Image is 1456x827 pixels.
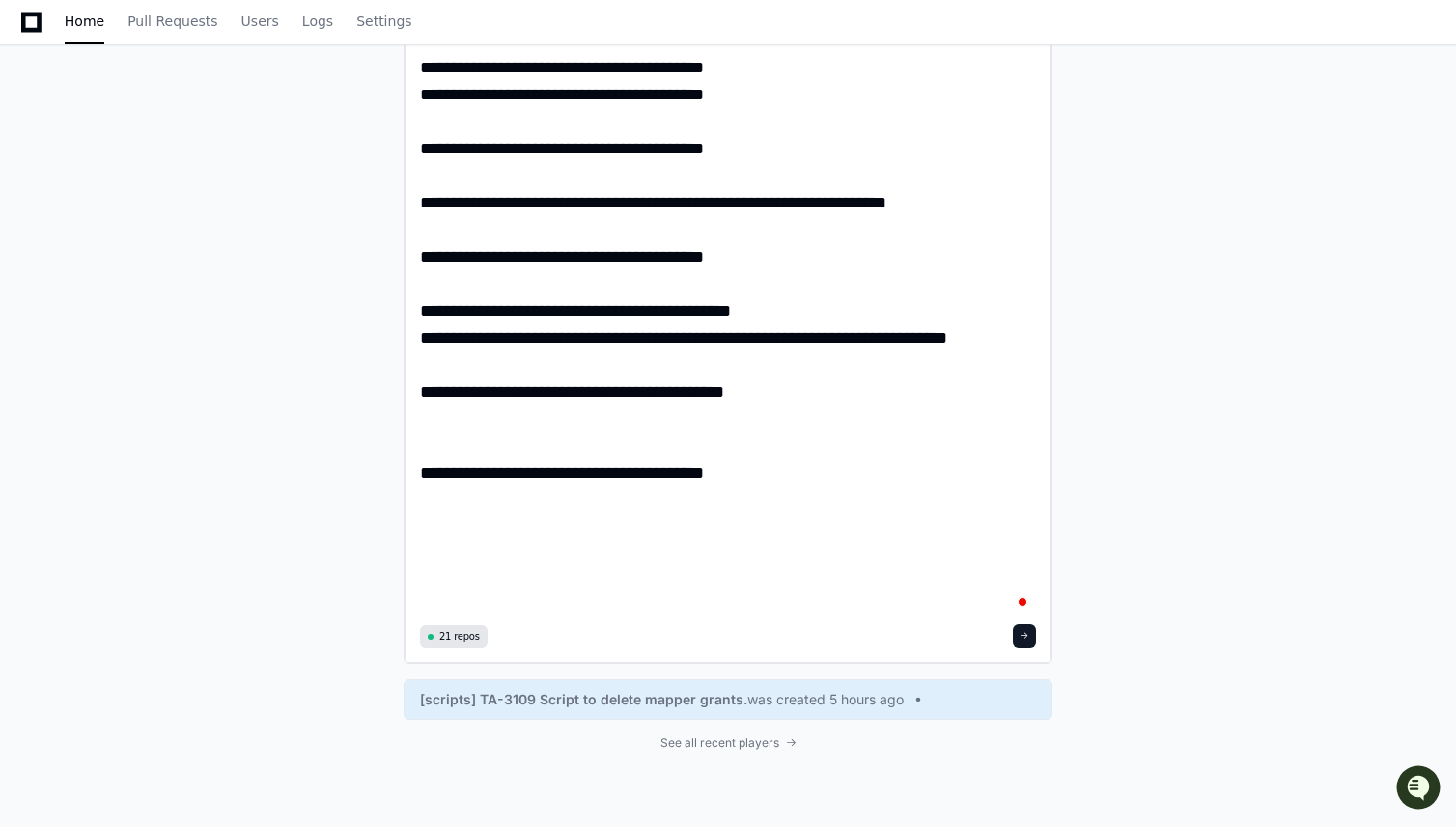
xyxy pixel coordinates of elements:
span: Logs [302,15,333,27]
span: 21 repos [439,629,480,644]
button: Start new chat [328,150,351,173]
span: Pylon [192,203,234,217]
div: We're offline, but we'll be back soon! [66,163,280,179]
a: See all recent players [404,735,1052,751]
span: See all recent players [660,735,779,751]
a: Powered byPylon [136,202,234,217]
div: Welcome [19,77,351,108]
iframe: Open customer support [1394,763,1446,815]
span: Pull Requests [127,15,217,27]
span: Home [65,15,104,27]
img: PlayerZero [19,19,58,58]
a: [scripts] TA-3109 Script to delete mapper grants.was created 5 hours ago [420,690,1036,709]
span: Settings [356,15,411,27]
span: was created 5 hours ago [747,690,904,709]
img: 1756235613930-3d25f9e4-fa56-45dd-b3ad-e072dfbd1548 [19,144,54,179]
span: Users [241,15,279,27]
span: [scripts] TA-3109 Script to delete mapper grants. [420,690,747,709]
div: Start new chat [66,144,317,163]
